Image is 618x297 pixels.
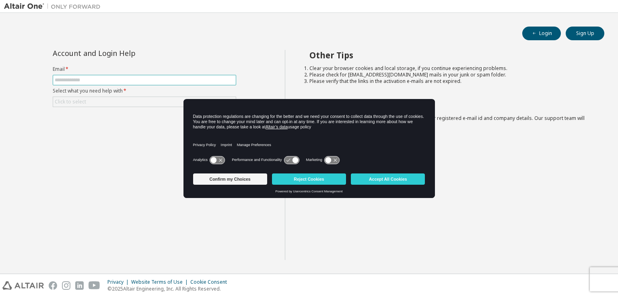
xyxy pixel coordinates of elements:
label: Select what you need help with [53,88,236,94]
div: Click to select [55,99,86,105]
div: Website Terms of Use [131,279,190,285]
h2: Other Tips [309,50,590,60]
div: Cookie Consent [190,279,232,285]
img: linkedin.svg [75,281,84,290]
button: Login [522,27,561,40]
p: © 2025 Altair Engineering, Inc. All Rights Reserved. [107,285,232,292]
span: with a brief description of the problem, your registered e-mail id and company details. Our suppo... [309,115,585,128]
h2: Not sure how to login? [309,100,590,110]
img: facebook.svg [49,281,57,290]
li: Clear your browser cookies and local storage, if you continue experiencing problems. [309,65,590,72]
div: Account and Login Help [53,50,200,56]
img: youtube.svg [89,281,100,290]
img: Altair One [4,2,105,10]
div: Privacy [107,279,131,285]
img: instagram.svg [62,281,70,290]
img: altair_logo.svg [2,281,44,290]
label: Email [53,66,236,72]
li: Please verify that the links in the activation e-mails are not expired. [309,78,590,85]
button: Sign Up [566,27,604,40]
li: Please check for [EMAIL_ADDRESS][DOMAIN_NAME] mails in your junk or spam folder. [309,72,590,78]
div: Click to select [53,97,236,107]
